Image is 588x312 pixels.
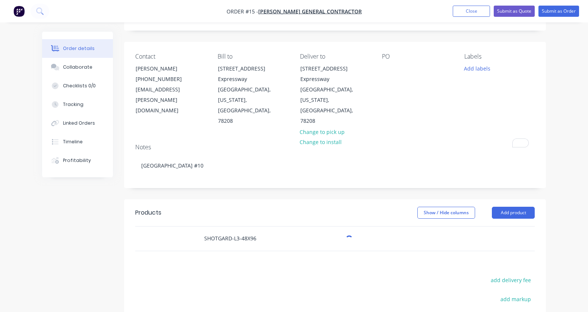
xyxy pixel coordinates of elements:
button: Submit as Order [538,6,579,17]
div: [PERSON_NAME] [136,63,197,74]
button: Submit as Quote [494,6,535,17]
div: Profitability [63,157,91,164]
div: Bill to [218,53,288,60]
button: add markup [496,294,535,304]
div: [STREET_ADDRESS] Expressway [300,63,362,84]
div: Products [135,208,161,217]
button: Close [453,6,490,17]
div: [GEOGRAPHIC_DATA], [US_STATE], [GEOGRAPHIC_DATA], 78208 [300,84,362,126]
div: [STREET_ADDRESS] Expressway [218,63,280,84]
div: Linked Orders [63,120,95,127]
div: To enrich screen reader interactions, please activate Accessibility in Grammarly extension settings [135,154,535,177]
div: Order details [63,45,95,52]
button: Linked Orders [42,114,113,132]
button: Timeline [42,132,113,151]
button: Change to pick up [295,127,348,137]
a: [PERSON_NAME] General Contractor [258,8,362,15]
div: [PERSON_NAME][PHONE_NUMBER][EMAIL_ADDRESS][PERSON_NAME][DOMAIN_NAME] [129,63,204,116]
div: Deliver to [300,53,370,60]
gu-sc-dial: Click to Connect 2102277070 [136,75,182,82]
div: Checklists 0/0 [63,82,96,89]
button: Order details [42,39,113,58]
div: Contact [135,53,206,60]
button: Collaborate [42,58,113,77]
button: Add labels [460,63,494,73]
input: Start typing to add a product... [204,231,353,246]
button: Add product [492,207,535,219]
span: Order #15 - [227,8,258,15]
div: [EMAIL_ADDRESS][PERSON_NAME][DOMAIN_NAME] [136,84,197,116]
div: Collaborate [63,64,92,71]
div: Tracking [63,101,83,108]
div: [STREET_ADDRESS] Expressway[GEOGRAPHIC_DATA], [US_STATE], [GEOGRAPHIC_DATA], 78208 [212,63,286,127]
button: Profitability [42,151,113,170]
div: Labels [464,53,535,60]
div: PO [382,53,452,60]
button: add delivery fee [487,275,535,285]
div: Timeline [63,138,83,145]
button: Tracking [42,95,113,114]
div: [STREET_ADDRESS] Expressway[GEOGRAPHIC_DATA], [US_STATE], [GEOGRAPHIC_DATA], 78208 [294,63,369,127]
div: Notes [135,144,535,151]
button: Change to install [295,137,345,147]
div: [GEOGRAPHIC_DATA], [US_STATE], [GEOGRAPHIC_DATA], 78208 [218,84,280,126]
button: Show / Hide columns [417,207,475,219]
button: Checklists 0/0 [42,77,113,95]
img: Factory [13,6,25,17]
